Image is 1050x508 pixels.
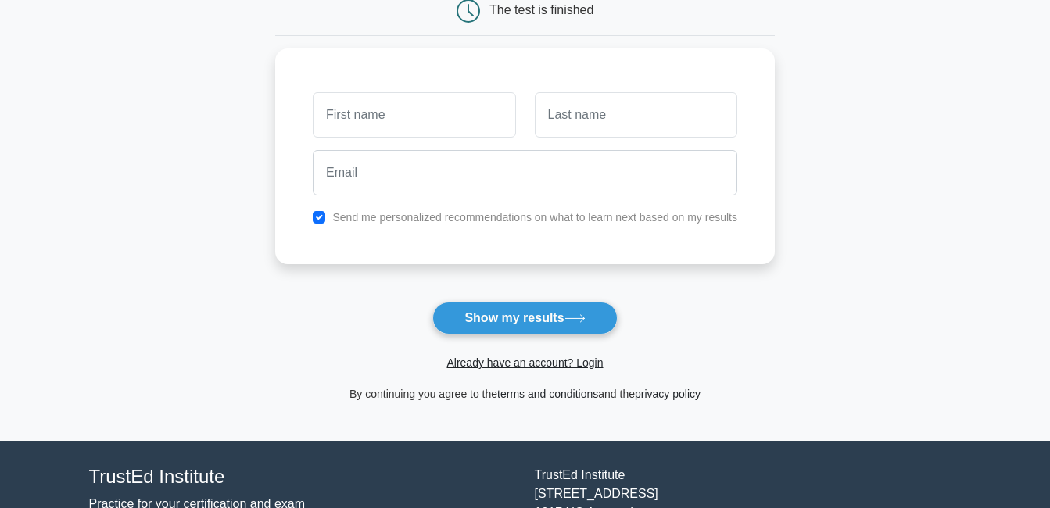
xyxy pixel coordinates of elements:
[489,3,593,16] div: The test is finished
[332,211,737,224] label: Send me personalized recommendations on what to learn next based on my results
[313,92,515,138] input: First name
[535,92,737,138] input: Last name
[89,466,516,488] h4: TrustEd Institute
[266,385,784,403] div: By continuing you agree to the and the
[432,302,617,334] button: Show my results
[635,388,701,400] a: privacy policy
[446,356,603,369] a: Already have an account? Login
[497,388,598,400] a: terms and conditions
[313,150,737,195] input: Email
